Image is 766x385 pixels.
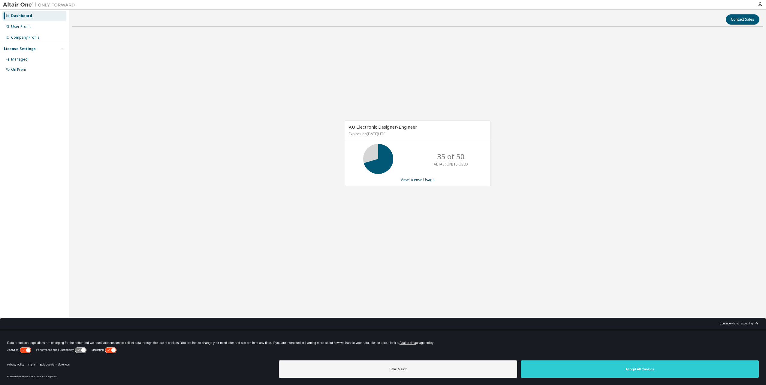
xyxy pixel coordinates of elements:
div: Dashboard [11,13,32,18]
div: Managed [11,57,28,62]
button: Contact Sales [726,14,759,25]
span: AU Electronic Designer/Engineer [349,124,417,130]
a: View License Usage [401,177,435,182]
p: Expires on [DATE] UTC [349,131,485,136]
div: On Prem [11,67,26,72]
img: Altair One [3,2,78,8]
p: 35 of 50 [437,151,465,162]
div: Company Profile [11,35,40,40]
div: License Settings [4,46,36,51]
p: ALTAIR UNITS USED [434,162,468,167]
div: User Profile [11,24,32,29]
